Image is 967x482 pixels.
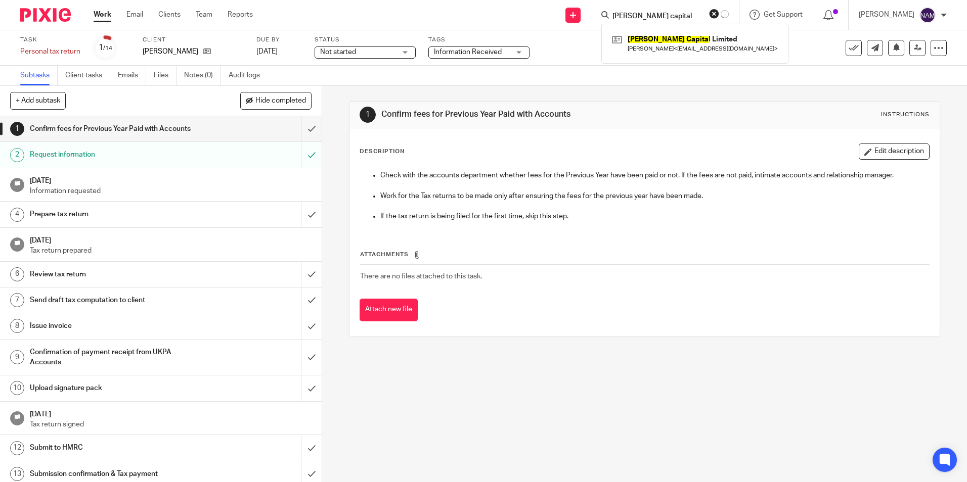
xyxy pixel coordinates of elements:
h1: Upload signature pack [30,380,204,396]
span: Not started [320,49,356,56]
h1: [DATE] [30,233,312,246]
a: Audit logs [229,66,268,85]
label: Due by [256,36,302,44]
div: 8 [10,319,24,333]
span: There are no files attached to this task. [360,273,482,280]
a: Clients [158,10,181,20]
a: Team [196,10,212,20]
p: [PERSON_NAME] [143,46,198,57]
div: Instructions [881,111,930,119]
button: + Add subtask [10,92,66,109]
h1: Request information [30,147,204,162]
h1: Prepare tax return [30,207,204,222]
a: Emails [118,66,146,85]
label: Task [20,36,80,44]
a: Reports [228,10,253,20]
h1: Submit to HMRC [30,440,204,455]
p: Check with the accounts department whether fees for the Previous Year have been paid or not. If t... [380,170,929,180]
div: 10 [10,381,24,395]
h1: Confirm fees for Previous Year Paid with Accounts [381,109,666,120]
p: Information requested [30,186,312,196]
span: Information Received [434,49,502,56]
p: [PERSON_NAME] [859,10,914,20]
span: Hide completed [255,97,306,105]
a: Files [154,66,177,85]
h1: Send draft tax computation to client [30,293,204,308]
h1: Confirmation of payment receipt from UKPA Accounts [30,345,204,370]
a: Work [94,10,111,20]
p: Description [360,148,405,156]
label: Status [315,36,416,44]
h1: Review tax return [30,267,204,282]
div: 12 [10,441,24,455]
img: Pixie [20,8,71,22]
a: Email [126,10,143,20]
span: [DATE] [256,48,278,55]
svg: Results are loading [721,10,729,18]
input: Search [611,12,702,21]
span: Get Support [764,11,803,18]
a: Notes (0) [184,66,221,85]
h1: Issue invoice [30,318,204,333]
button: Hide completed [240,92,312,109]
span: Attachments [360,252,409,257]
p: If the tax return is being filed for the first time, skip this step. [380,211,929,221]
div: 13 [10,467,24,481]
button: Clear [709,9,719,19]
h1: [DATE] [30,173,312,186]
button: Edit description [859,143,930,160]
label: Tags [428,36,530,44]
h1: Submission confirmation & Tax payment [30,466,204,481]
div: 2 [10,148,24,162]
div: 1 [99,42,112,54]
label: Client [143,36,244,44]
div: Personal tax return [20,46,80,57]
a: Subtasks [20,66,58,85]
img: svg%3E [919,7,936,23]
h1: Confirm fees for Previous Year Paid with Accounts [30,121,204,136]
div: 9 [10,350,24,364]
p: Work for the Tax returns to be made only after ensuring the fees for the previous year have been ... [380,191,929,201]
h1: [DATE] [30,407,312,419]
div: 7 [10,293,24,307]
small: /14 [103,45,112,51]
div: 4 [10,208,24,222]
div: 1 [360,107,376,123]
div: 1 [10,122,24,136]
p: Tax return signed [30,419,312,429]
a: Client tasks [65,66,110,85]
div: 6 [10,267,24,281]
button: Attach new file [360,299,418,321]
p: Tax return prepared [30,246,312,256]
